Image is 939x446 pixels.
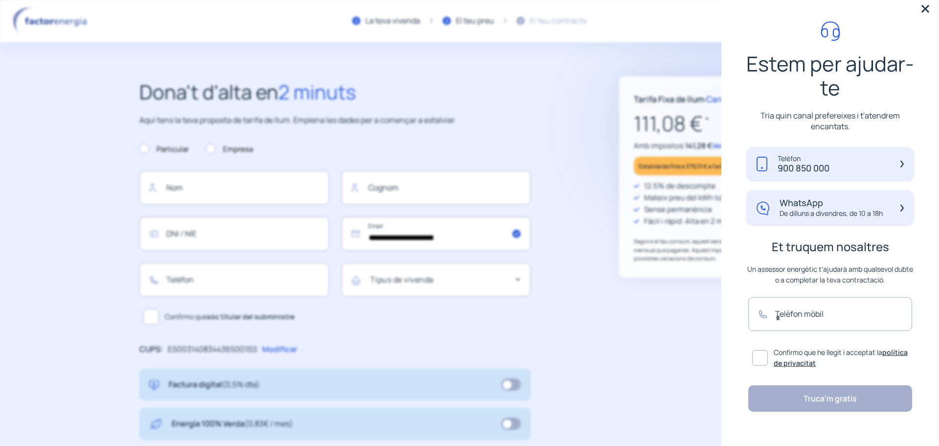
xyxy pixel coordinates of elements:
p: 12,5% de descompte [644,180,715,192]
h2: Dona't d'alta en [139,76,531,108]
p: Un assessor energètic t'ajudarà amb qualsevol dubte o a completar la teva contractació. [746,264,915,285]
p: Fàcil i ràpid: Alta en 2 minuts [644,215,740,227]
p: Aquí tens la teva proposta de tarifa de llum. Emplena les dades per a començar a estalviar. [139,114,531,127]
p: Sense permanència [644,204,712,215]
p: Tarifa Fixa de llum · [634,93,737,106]
b: sóc titular del subministre [207,312,294,321]
p: Segons el teu consum, aquest seria l'import mitjà estimat mensual que pagaries. Aquest import est... [634,237,785,263]
span: Confirmo que he llegit i acceptat la [774,347,908,369]
span: (0,83€ / mes) [245,418,293,429]
span: Confirmo que [165,311,294,322]
img: digital-invoice.svg [149,378,159,391]
div: La teva vivenda [365,15,420,27]
span: Veure detall [712,141,754,151]
p: Amb impostos: [634,140,785,152]
p: ES0031408344365001SS [168,343,257,356]
p: 111,08 € [634,107,785,140]
div: El teu contracte [530,15,587,27]
p: Factura digital [169,378,260,391]
p: Estem per ajudar-te [746,52,915,99]
img: logo factor [10,7,93,35]
mat-label: Tipus de vivenda [370,274,434,285]
label: Particular [139,143,189,155]
img: call-headphone.svg [821,21,840,41]
p: Modificar [262,343,297,356]
p: De dilluns a divendres, de 10 a 18h [780,209,883,218]
p: WhatsApp [780,198,883,209]
p: CUPS: [139,343,163,356]
p: Et truquem nosaltres [746,241,915,252]
p: Estalviaràs fins a 379,13 € a l'any [639,161,725,172]
span: Canviar [706,94,737,105]
p: Tria quin canal prefereixes i t'atendrem encantats. [746,110,915,132]
span: 2 minuts [278,78,356,105]
span: (0,5% dte) [222,379,260,390]
div: El teu preu [456,15,494,27]
p: Telèfon [778,155,829,163]
img: energy-green.svg [149,418,162,430]
p: 900 850 000 [778,163,829,174]
label: Empresa [206,143,253,155]
p: Energia 100% Verda [172,418,293,430]
span: 141,28 € [685,141,712,151]
p: Mateix preu del kWh tot l'any [644,192,742,204]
